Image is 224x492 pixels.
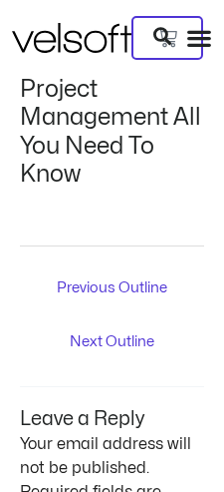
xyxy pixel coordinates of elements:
[20,436,191,476] span: Your email address will not be published.
[20,76,204,190] h1: Project Management All You Need To Know
[25,326,200,360] a: Next Outline
[20,387,204,432] h3: Leave a Reply
[20,246,204,362] nav: Post navigation
[186,25,212,51] div: Menu Toggle
[12,23,131,53] img: Velsoft Training Materials
[25,272,200,306] a: Previous Outline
